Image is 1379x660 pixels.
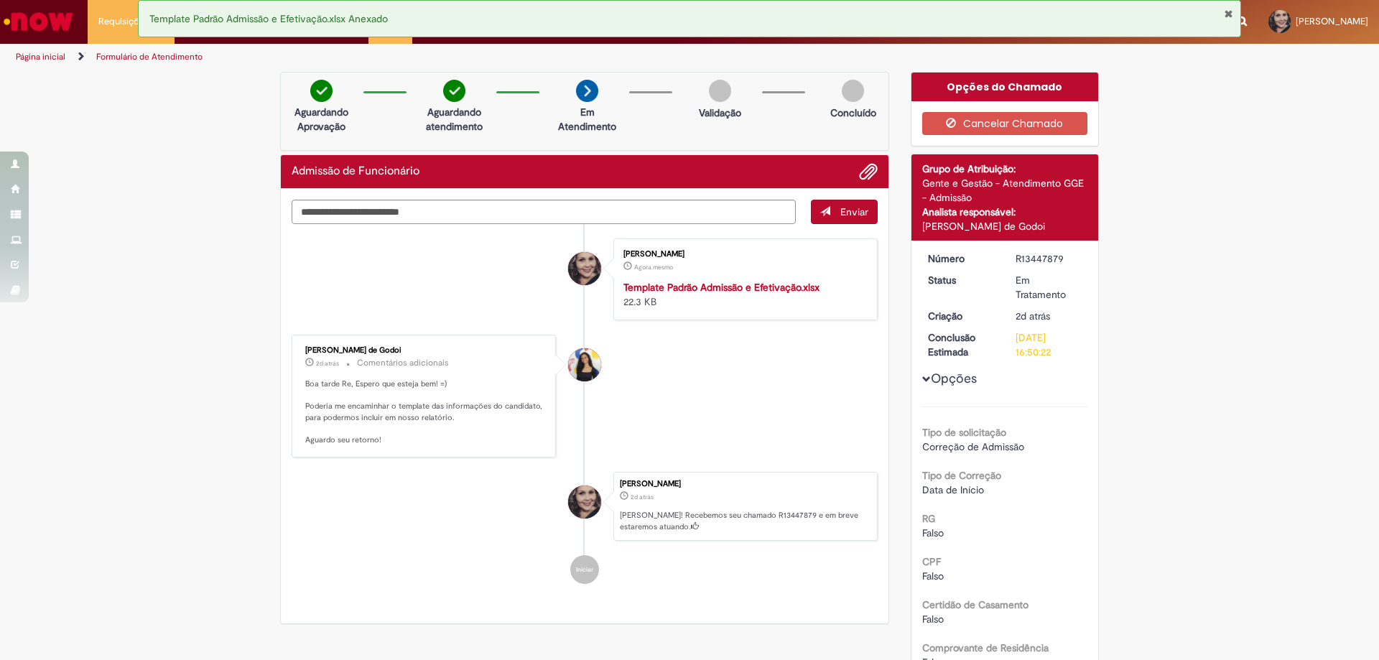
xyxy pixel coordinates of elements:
[922,483,984,496] span: Data de Início
[922,219,1088,233] div: [PERSON_NAME] de Godoi
[634,263,673,271] span: Agora mesmo
[634,263,673,271] time: 28/08/2025 08:17:09
[620,510,870,532] p: [PERSON_NAME]! Recebemos seu chamado R13447879 e em breve estaremos atuando.
[576,80,598,102] img: arrow-next.png
[310,80,333,102] img: check-circle-green.png
[840,205,868,218] span: Enviar
[1016,310,1050,322] span: 2d atrás
[922,440,1024,453] span: Correção de Admissão
[917,330,1006,359] dt: Conclusão Estimada
[922,112,1088,135] button: Cancelar Chamado
[922,570,944,582] span: Falso
[11,44,909,70] ul: Trilhas de página
[623,281,819,294] a: Template Padrão Admissão e Efetivação.xlsx
[568,252,601,285] div: Renata Luciane De Souza Faria Conrado
[292,200,796,224] textarea: Digite sua mensagem aqui...
[631,493,654,501] time: 26/08/2025 11:37:28
[552,105,622,134] p: Em Atendimento
[149,12,388,25] span: Template Padrão Admissão e Efetivação.xlsx Anexado
[1,7,75,36] img: ServiceNow
[911,73,1099,101] div: Opções do Chamado
[917,273,1006,287] dt: Status
[922,512,935,525] b: RG
[917,309,1006,323] dt: Criação
[842,80,864,102] img: img-circle-grey.png
[623,250,863,259] div: [PERSON_NAME]
[917,251,1006,266] dt: Número
[16,51,65,62] a: Página inicial
[922,526,944,539] span: Falso
[1016,330,1082,359] div: [DATE] 16:50:22
[357,357,449,369] small: Comentários adicionais
[623,280,863,309] div: 22.3 KB
[316,359,339,368] span: 2d atrás
[631,493,654,501] span: 2d atrás
[620,480,870,488] div: [PERSON_NAME]
[96,51,203,62] a: Formulário de Atendimento
[419,105,489,134] p: Aguardando atendimento
[1016,251,1082,266] div: R13447879
[1016,309,1082,323] div: 26/08/2025 11:37:28
[568,348,601,381] div: Ana Santos de Godoi
[292,224,878,598] ul: Histórico de tíquete
[568,485,601,519] div: Renata Luciane De Souza Faria Conrado
[1296,15,1368,27] span: [PERSON_NAME]
[292,472,878,541] li: Renata Luciane De Souza Faria Conrado
[922,176,1088,205] div: Gente e Gestão - Atendimento GGE - Admissão
[1016,273,1082,302] div: Em Tratamento
[859,162,878,181] button: Adicionar anexos
[709,80,731,102] img: img-circle-grey.png
[699,106,741,120] p: Validação
[811,200,878,224] button: Enviar
[305,346,544,355] div: [PERSON_NAME] de Godoi
[922,641,1049,654] b: Comprovante de Residência
[922,162,1088,176] div: Grupo de Atribuição:
[287,105,356,134] p: Aguardando Aprovação
[922,469,1001,482] b: Tipo de Correção
[830,106,876,120] p: Concluído
[922,555,941,568] b: CPF
[922,598,1029,611] b: Certidão de Casamento
[305,378,544,446] p: Boa tarde Re, Espero que esteja bem! =) Poderia me encaminhar o template das informações do candi...
[292,165,419,178] h2: Admissão de Funcionário Histórico de tíquete
[1224,8,1233,19] button: Fechar Notificação
[922,613,944,626] span: Falso
[1016,310,1050,322] time: 26/08/2025 11:37:28
[922,426,1006,439] b: Tipo de solicitação
[443,80,465,102] img: check-circle-green.png
[922,205,1088,219] div: Analista responsável:
[98,14,149,29] span: Requisições
[316,359,339,368] time: 26/08/2025 13:47:11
